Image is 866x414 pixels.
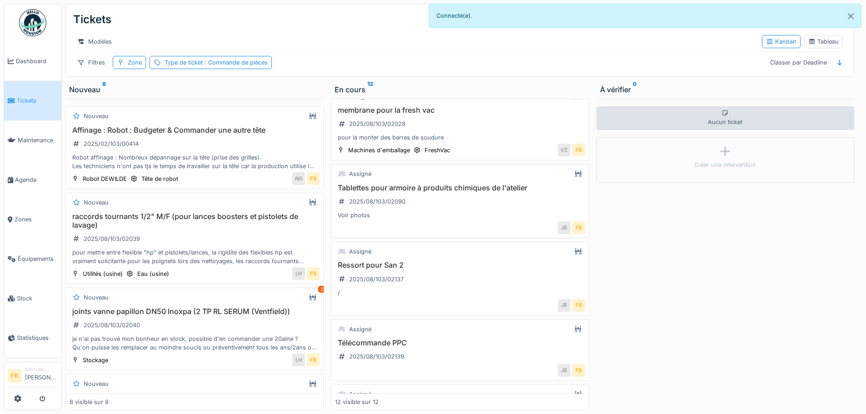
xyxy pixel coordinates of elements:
[558,221,571,234] div: JB
[348,146,410,155] div: Machines d'emballage
[83,356,108,364] div: Stockage
[84,140,139,148] div: 2025/02/103/00414
[558,364,571,377] div: JB
[766,56,831,69] div: Classer par Deadline
[307,172,320,185] div: FB
[367,84,373,95] sup: 12
[70,153,320,170] div: Robot affinage : Nombreux dépannage sur la tête (prise des grilles). Les techniciens n'ont pas tj...
[19,9,46,36] img: Badge_color-CXgf-gQk.svg
[596,106,855,130] div: Aucun ticket
[349,275,404,284] div: 2025/08/103/02137
[572,144,585,156] div: FB
[17,294,58,303] span: Stock
[17,334,58,342] span: Statistiques
[25,366,58,385] li: [PERSON_NAME]
[335,106,585,115] h3: membrane pour la fresh vac
[70,212,320,229] h3: raccords tournants 1/2" M/F (pour lances boosters et pistolets de lavage)
[335,339,585,347] h3: Télécommande PPC
[349,170,371,178] div: Assigné
[335,84,586,95] div: En cours
[84,234,140,243] div: 2025/08/103/02039
[128,58,142,67] div: Zone
[70,398,109,406] div: 8 visible sur 8
[73,56,109,69] div: Filtres
[84,321,140,329] div: 2025/08/103/02040
[4,160,61,200] a: Agenda
[335,133,585,142] div: pour la monter des barres de soudure
[349,120,405,128] div: 2025/08/103/02028
[137,269,169,278] div: Eau (usine)
[141,175,178,183] div: Tête de robot
[70,126,320,135] h3: Affinage : Robot : Budgeter & Commander une autre tête
[4,120,61,160] a: Maintenance
[335,184,585,192] h3: Tablettes pour armoire à produits chimiques de l'atelier
[18,136,58,145] span: Maintenance
[8,369,21,383] li: FB
[349,325,371,334] div: Assigné
[70,334,320,352] div: je n'ai pas trouvé mon bonheur en stock, possible d'en commander une 20aine ? Qu'on puisse les re...
[572,299,585,312] div: FB
[73,35,116,48] div: Modèles
[633,84,637,95] sup: 0
[558,299,571,312] div: JB
[15,215,58,224] span: Zones
[83,269,123,278] div: Utilités (usine)
[292,354,305,366] div: LH
[335,211,585,219] div: Voir photos
[17,96,58,105] span: Tickets
[4,81,61,120] a: Tickets
[102,84,106,95] sup: 8
[307,354,320,366] div: FB
[4,239,61,279] a: Équipements
[572,364,585,377] div: FB
[4,200,61,239] a: Zones
[292,172,305,185] div: NG
[4,318,61,358] a: Statistiques
[8,366,58,388] a: FB Manager[PERSON_NAME]
[84,293,109,302] div: Nouveau
[349,247,371,256] div: Assigné
[203,59,268,66] span: : Commande de pièces
[572,221,585,234] div: FB
[84,379,109,388] div: Nouveau
[15,175,58,184] span: Agenda
[808,37,839,46] div: Tableau
[349,390,371,399] div: Assigné
[307,267,320,280] div: FB
[84,112,109,120] div: Nouveau
[335,261,585,269] h3: Ressort pour San 2
[766,37,796,46] div: Kanban
[600,84,851,95] div: À vérifier
[70,248,320,265] div: pour mettre entre flexible "hp" et pistolets/lances, la rigidité des flexibles hp est vraiment so...
[318,286,325,293] div: 2
[429,4,862,28] div: Connecté(e).
[69,84,320,95] div: Nouveau
[4,279,61,318] a: Stock
[335,289,585,297] div: /
[70,307,320,316] h3: joints vanne papillon DN50 Inoxpa (2 TP RL SERUM (Ventfield))
[841,4,861,28] button: Close
[292,267,305,280] div: LH
[694,160,756,169] div: Créer une intervention
[73,8,111,31] div: Tickets
[349,352,404,361] div: 2025/08/103/02139
[335,398,379,406] div: 12 visible sur 12
[425,146,450,155] div: FreshVac
[84,198,109,207] div: Nouveau
[16,57,58,65] span: Dashboard
[4,41,61,81] a: Dashboard
[165,58,268,67] div: Type de ticket
[18,254,58,263] span: Équipements
[83,175,127,183] div: Robot DEWILDE
[25,366,58,373] div: Manager
[558,144,571,156] div: VZ
[349,197,405,206] div: 2025/08/103/02090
